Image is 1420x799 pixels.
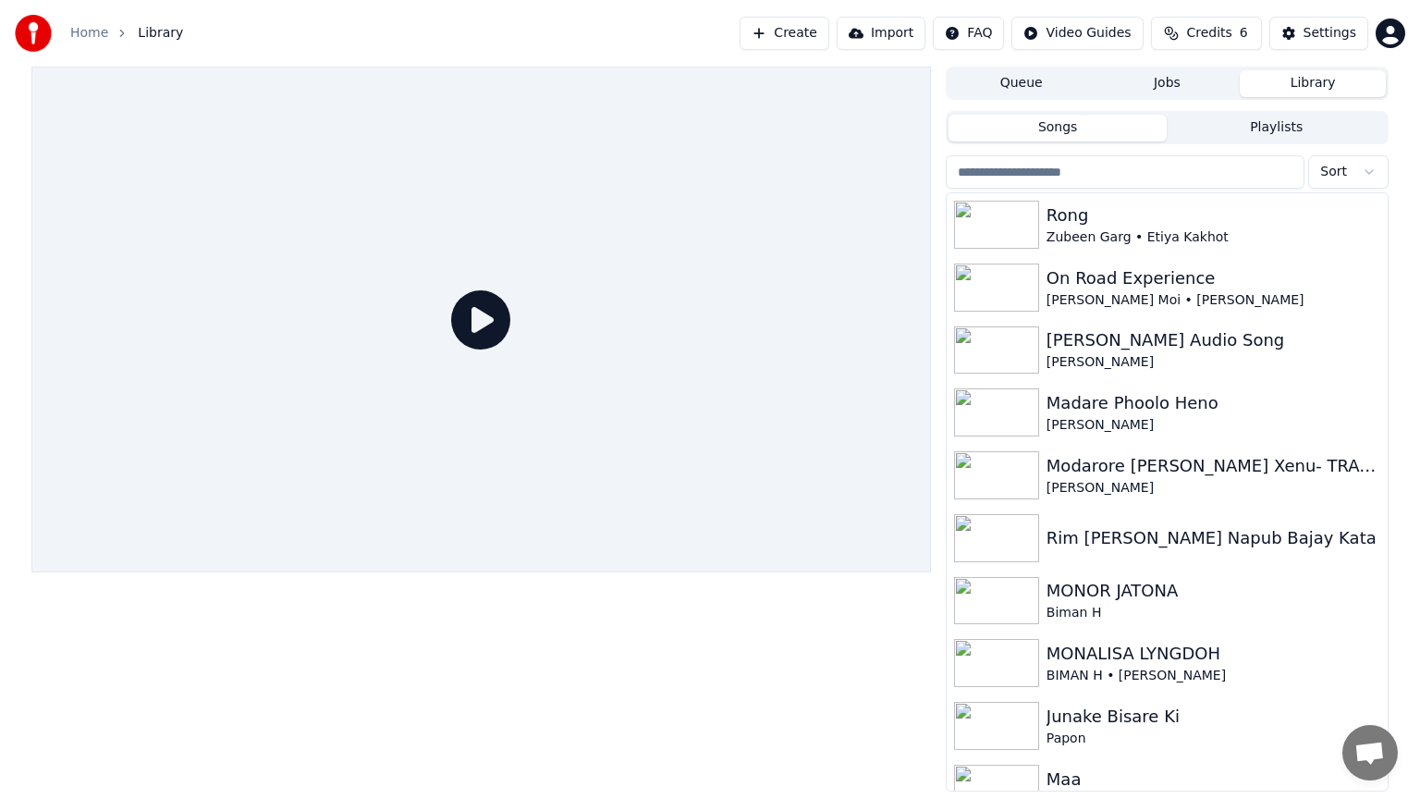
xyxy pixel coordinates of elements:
[740,17,829,50] button: Create
[1047,641,1380,667] div: MONALISA LYNGDOH
[1047,203,1380,228] div: Rong
[837,17,925,50] button: Import
[1095,70,1241,97] button: Jobs
[1047,291,1380,310] div: [PERSON_NAME] Moi • [PERSON_NAME]
[1269,17,1368,50] button: Settings
[1047,479,1380,498] div: [PERSON_NAME]
[1047,525,1380,551] div: Rim [PERSON_NAME] Napub Bajay Kata
[1342,725,1398,781] div: Open chat
[1047,453,1380,479] div: Modarore [PERSON_NAME] Xenu- TRACK- ON road Experience
[70,24,108,43] a: Home
[1047,416,1380,435] div: [PERSON_NAME]
[933,17,1004,50] button: FAQ
[1047,667,1380,685] div: BIMAN H • [PERSON_NAME]
[1047,265,1380,291] div: On Road Experience
[1047,767,1380,793] div: Maa
[1047,327,1380,353] div: [PERSON_NAME] Audio Song
[1047,730,1380,748] div: Papon
[1047,578,1380,604] div: MONOR JATONA
[1047,353,1380,372] div: [PERSON_NAME]
[1320,163,1347,181] span: Sort
[1167,115,1386,141] button: Playlists
[1240,24,1248,43] span: 6
[15,15,52,52] img: youka
[1047,704,1380,730] div: Junake Bisare Ki
[1047,390,1380,416] div: Madare Phoolo Heno
[1240,70,1386,97] button: Library
[138,24,183,43] span: Library
[1304,24,1356,43] div: Settings
[1186,24,1231,43] span: Credits
[949,70,1095,97] button: Queue
[1011,17,1143,50] button: Video Guides
[1047,228,1380,247] div: Zubeen Garg • Etiya Kakhot
[949,115,1168,141] button: Songs
[1047,604,1380,622] div: Biman H
[70,24,183,43] nav: breadcrumb
[1151,17,1262,50] button: Credits6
